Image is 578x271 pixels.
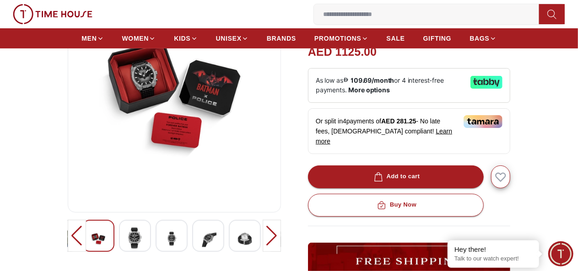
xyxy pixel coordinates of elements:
a: PROMOTIONS [314,30,368,47]
a: SALE [387,30,405,47]
a: BRANDS [267,30,296,47]
div: Add to cart [372,171,420,182]
span: AED 281.25 [381,117,416,125]
a: UNISEX [216,30,248,47]
span: Learn more [316,128,452,145]
span: UNISEX [216,34,242,43]
div: Chat Widget [548,241,573,266]
img: POLICE BATMAN Men's Anolog Grey Dial Watch - PEWGD0022603 [200,228,216,250]
a: BAGS [470,30,496,47]
button: Add to cart [308,165,484,188]
button: Buy Now [308,194,484,217]
img: ... [13,4,92,24]
span: PROMOTIONS [314,34,362,43]
div: Buy Now [375,200,416,210]
span: GIFTING [423,34,452,43]
img: Tamara [464,115,502,128]
span: WOMEN [122,34,149,43]
span: KIDS [174,34,190,43]
a: MEN [81,30,103,47]
p: Talk to our watch expert! [454,255,532,263]
div: Hey there! [454,245,532,254]
a: WOMEN [122,30,156,47]
img: POLICE BATMAN Men's Anolog Grey Dial Watch - PEWGD0022603 [127,228,143,249]
span: SALE [387,34,405,43]
img: POLICE BATMAN Men's Anolog Grey Dial Watch - PEWGD0022603 [163,228,180,250]
span: MEN [81,34,97,43]
span: BRANDS [267,34,296,43]
a: KIDS [174,30,197,47]
a: GIFTING [423,30,452,47]
img: POLICE BATMAN Men's Anolog Grey Dial Watch - PEWGD0022603 [90,228,107,250]
img: POLICE BATMAN Men's Anolog Grey Dial Watch - PEWGD0022603 [237,228,253,250]
div: Or split in 4 payments of - No late fees, [DEMOGRAPHIC_DATA] compliant! [308,108,510,154]
span: BAGS [470,34,489,43]
h2: AED 1125.00 [308,43,377,61]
